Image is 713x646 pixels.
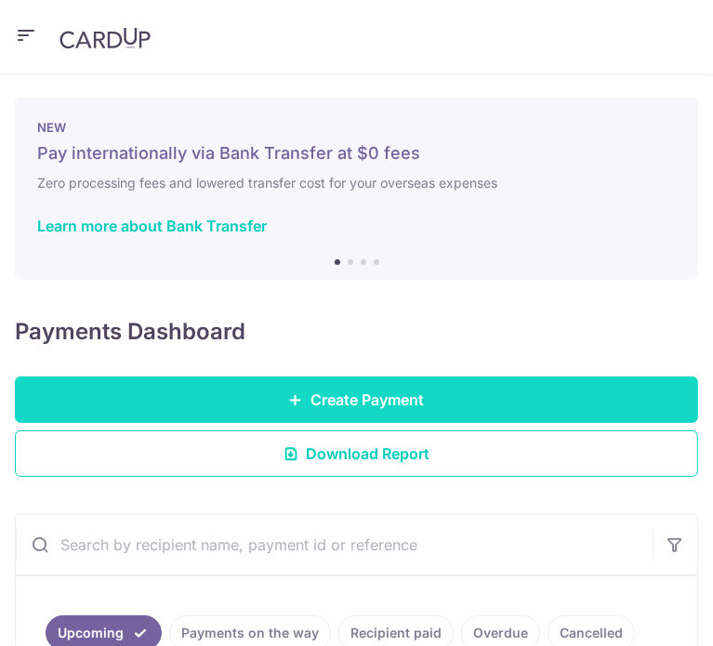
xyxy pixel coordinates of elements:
span: Create Payment [311,389,425,411]
h6: Zero processing fees and lowered transfer cost for your overseas expenses [37,172,676,194]
a: Download Report [15,430,698,477]
h4: Payments Dashboard [15,317,245,347]
h5: Pay internationally via Bank Transfer at $0 fees [37,142,676,165]
a: Learn more about Bank Transfer [37,217,267,235]
span: Download Report [306,442,429,465]
a: Create Payment [15,376,698,423]
p: NEW [37,120,676,135]
input: Search by recipient name, payment id or reference [16,515,653,574]
img: CardUp [59,27,151,49]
